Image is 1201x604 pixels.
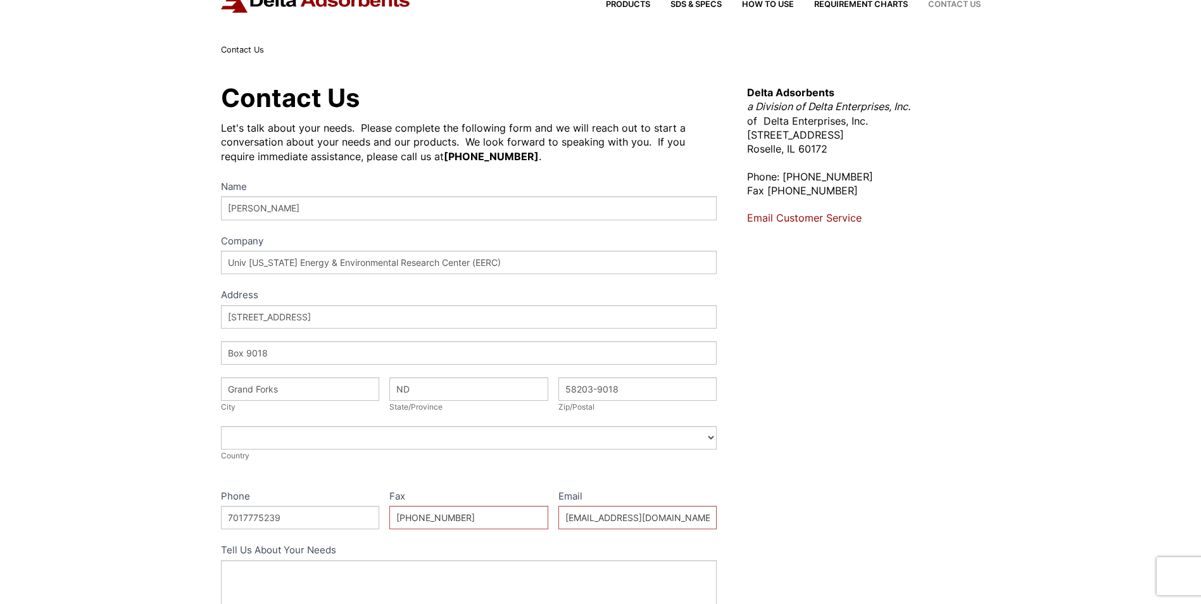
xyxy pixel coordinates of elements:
span: Products [606,1,650,9]
span: Contact Us [221,45,264,54]
a: How to Use [722,1,794,9]
a: Requirement Charts [794,1,908,9]
a: SDS & SPECS [650,1,722,9]
span: Contact Us [928,1,981,9]
label: Phone [221,488,380,506]
a: Products [586,1,650,9]
div: Zip/Postal [558,401,717,413]
span: Requirement Charts [814,1,908,9]
span: How to Use [742,1,794,9]
p: of Delta Enterprises, Inc. [STREET_ADDRESS] Roselle, IL 60172 [747,85,980,156]
div: Let's talk about your needs. Please complete the following form and we will reach out to start a ... [221,121,717,163]
span: SDS & SPECS [670,1,722,9]
label: Email [558,488,717,506]
strong: Delta Adsorbents [747,86,834,99]
h1: Contact Us [221,85,717,111]
p: Phone: [PHONE_NUMBER] Fax [PHONE_NUMBER] [747,170,980,198]
em: a Division of Delta Enterprises, Inc. [747,100,910,113]
label: Tell Us About Your Needs [221,542,717,560]
strong: [PHONE_NUMBER] [444,150,539,163]
div: Address [221,287,717,305]
a: Contact Us [908,1,981,9]
div: Country [221,450,717,462]
div: City [221,401,380,413]
label: Company [221,233,717,251]
label: Name [221,179,717,197]
div: State/Province [389,401,548,413]
a: Email Customer Service [747,211,862,224]
label: Fax [389,488,548,506]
